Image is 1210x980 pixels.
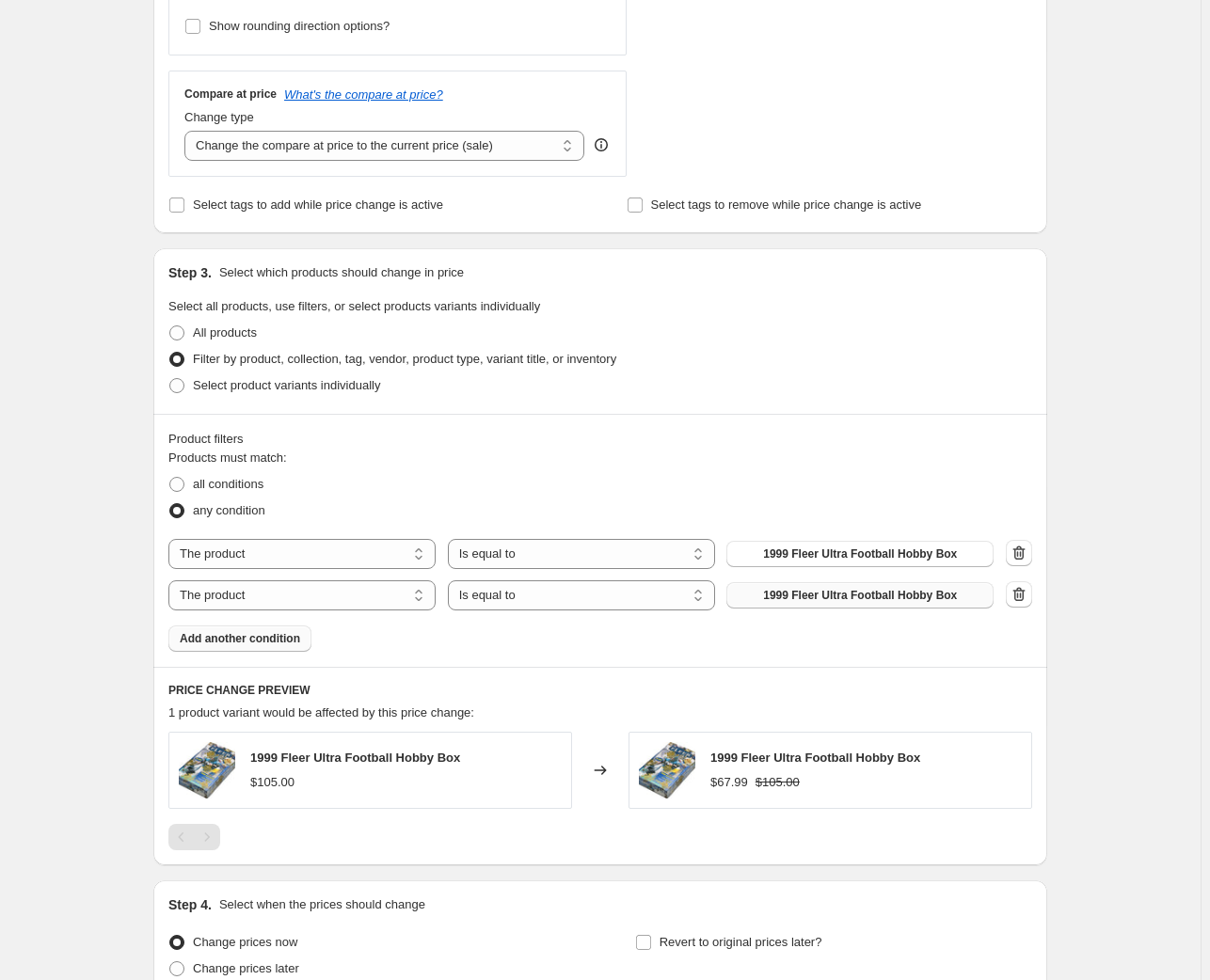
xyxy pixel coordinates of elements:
strike: $105.00 [756,773,800,792]
span: Select tags to add while price change is active [193,198,443,212]
span: Filter by product, collection, tag, vendor, product type, variant title, or inventory [193,352,616,366]
span: Add another condition [180,631,300,646]
span: Change prices now [193,935,297,949]
span: 1999 Fleer Ultra Football Hobby Box [250,751,460,765]
button: Add another condition [168,625,311,652]
h6: PRICE CHANGE PREVIEW [168,683,1032,698]
span: 1999 Fleer Ultra Football Hobby Box [763,588,957,603]
button: What's the compare at price? [284,87,443,102]
p: Select when the prices should change [219,895,425,914]
span: all conditions [193,477,263,491]
span: 1 product variant would be affected by this price change: [168,705,474,719]
p: Select which products should change in price [219,263,464,282]
span: Products must match: [168,450,287,465]
div: $105.00 [250,773,295,792]
button: 1999 Fleer Ultra Football Hobby Box [726,582,994,609]
img: 185c1493-3831-4071-960f-ee0256295502_80x.jpg [639,742,695,798]
img: 185c1493-3831-4071-960f-ee0256295502_80x.jpg [179,742,235,798]
span: All products [193,325,257,340]
span: Change type [184,110,254,124]
div: $67.99 [710,773,748,792]
div: help [592,135,611,154]
button: 1999 Fleer Ultra Football Hobby Box [726,541,994,567]
span: any condition [193,503,265,517]
span: 1999 Fleer Ultra Football Hobby Box [763,546,957,561]
span: Select all products, use filters, or select products variants individually [168,299,540,313]
h2: Step 3. [168,263,212,282]
nav: Pagination [168,824,220,850]
span: Select tags to remove while price change is active [651,198,922,212]
span: Show rounding direction options? [209,19,390,33]
h2: Step 4. [168,895,212,914]
span: Revert to original prices later? [660,935,822,949]
span: Select product variants individually [193,378,380,392]
span: 1999 Fleer Ultra Football Hobby Box [710,751,920,765]
span: Change prices later [193,961,299,975]
h3: Compare at price [184,87,277,102]
div: Product filters [168,430,1032,449]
